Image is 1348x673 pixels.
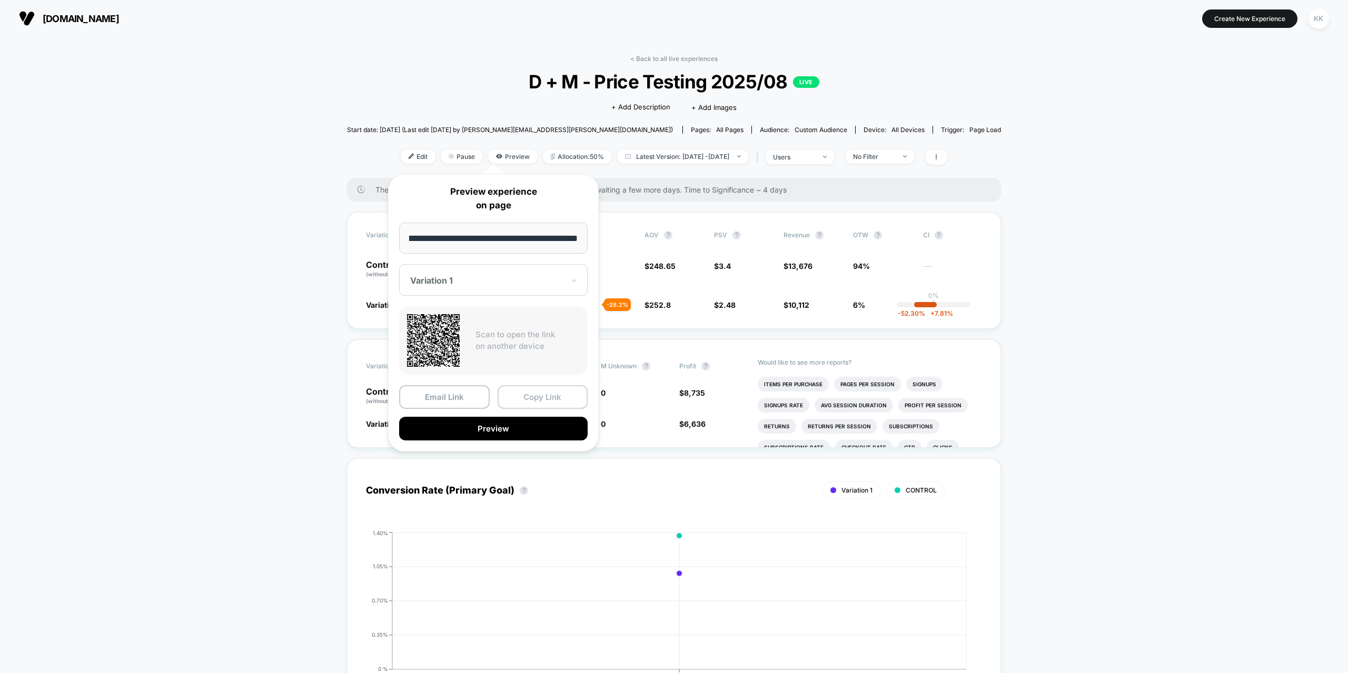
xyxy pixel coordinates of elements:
button: Create New Experience [1202,9,1297,28]
div: No Filter [853,153,895,160]
button: Email Link [399,385,490,409]
div: - 28.2 % [604,298,631,311]
a: < Back to all live experiences [630,55,718,63]
p: Scan to open the link on another device [475,329,580,353]
tspan: 1.40% [373,529,388,536]
span: Profit [679,362,696,370]
img: edit [409,154,414,159]
span: (without changes) [366,398,413,404]
span: (without changes) [366,271,413,277]
img: rebalance [551,154,555,159]
span: + Add Images [691,103,737,112]
img: calendar [625,154,631,159]
p: Would like to see more reports? [758,358,982,366]
span: $ [714,300,736,309]
span: Variation 1 [366,300,403,309]
p: 0% [928,292,939,299]
img: end [737,155,741,157]
span: M Unknown [601,362,637,370]
span: $ [679,419,706,428]
span: 252.8 [649,300,671,309]
span: 3.4 [719,262,731,270]
button: ? [664,231,672,239]
span: $ [679,388,705,397]
span: 6% [853,300,865,309]
button: Copy Link [498,385,588,409]
p: Preview experience on page [399,185,588,212]
p: LIVE [793,76,819,88]
li: Subscriptions Rate [758,440,830,455]
span: Variation 1 [366,419,403,428]
button: ? [520,486,528,495]
li: Signups Rate [758,398,809,413]
div: Audience: [760,126,847,134]
span: OTW [853,231,911,239]
li: Ctr [898,440,921,455]
span: PSV [714,231,727,239]
button: [DOMAIN_NAME] [16,10,122,27]
p: Control [366,387,434,405]
span: There are still no statistically significant results. We recommend waiting a few more days . Time... [375,185,980,194]
span: 2.48 [719,300,736,309]
p: Control [366,260,425,278]
tspan: 0.35% [372,631,388,638]
span: Revenue [784,231,810,239]
span: Device: [855,126,933,134]
li: Returns Per Session [801,419,877,434]
button: ? [642,362,650,370]
span: Variation 1 [841,486,873,494]
span: --- [923,263,982,278]
span: Variation [366,231,424,239]
button: Preview [399,417,588,440]
tspan: 0.70% [372,597,388,604]
span: Page Load [969,126,1001,134]
span: Preview [488,149,538,164]
button: KK [1305,8,1332,29]
span: Edit [401,149,435,164]
button: ? [732,231,741,239]
span: + Add Description [611,102,670,113]
span: 10,112 [788,300,809,309]
span: CI [923,231,981,239]
span: Custom Audience [795,126,847,134]
p: | [933,299,935,307]
img: end [449,154,454,159]
img: end [903,155,907,157]
li: Signups [906,377,943,391]
span: Pause [441,149,483,164]
span: 7.81 % [925,309,953,317]
span: Allocation: 50% [543,149,612,164]
li: Subscriptions [883,419,939,434]
span: $ [784,300,809,309]
button: ? [815,231,824,239]
span: AOV [645,231,659,239]
span: + [930,309,935,317]
div: Pages: [691,126,744,134]
span: | [754,149,765,165]
button: ? [874,231,882,239]
span: [DOMAIN_NAME] [43,13,119,24]
span: Start date: [DATE] (Last edit [DATE] by [PERSON_NAME][EMAIL_ADDRESS][PERSON_NAME][DOMAIN_NAME]) [347,126,673,134]
li: Avg Session Duration [815,398,893,413]
span: D + M - Price Testing 2025/08 [380,71,968,93]
li: Pages Per Session [834,377,901,391]
span: 94% [853,262,870,270]
span: 8,735 [684,388,705,397]
span: CONTROL [906,486,937,494]
img: Visually logo [19,11,35,26]
button: ? [935,231,943,239]
li: Returns [758,419,796,434]
div: KK [1309,8,1329,29]
tspan: 0 % [378,666,388,672]
span: 248.65 [649,262,676,270]
span: $ [645,262,676,270]
li: Items Per Purchase [758,377,829,391]
img: end [823,156,827,158]
span: -52.30 % [898,309,925,317]
span: Latest Version: [DATE] - [DATE] [617,149,749,164]
span: $ [645,300,671,309]
div: Trigger: [941,126,1001,134]
span: $ [784,262,812,270]
span: 13,676 [788,262,812,270]
span: Variation [366,358,424,374]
